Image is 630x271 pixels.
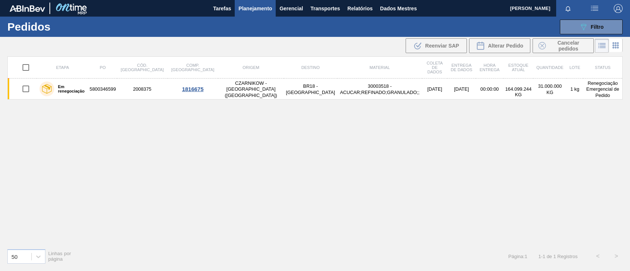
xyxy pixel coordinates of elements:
[547,254,552,259] font: de
[553,254,556,259] font: 1
[369,65,390,70] font: Material
[310,6,340,11] font: Transportes
[538,83,562,95] font: 31.000.000 KG
[570,86,579,92] font: 1 kg
[586,80,619,98] font: Renegociação Emergencial de Pedido
[427,86,442,92] font: [DATE]
[481,86,499,92] font: 00:00:00
[557,254,578,259] font: Registros
[238,6,272,11] font: Planejamento
[614,4,623,13] img: Sair
[171,63,214,72] font: Comp. [GEOGRAPHIC_DATA]
[56,65,69,70] font: Etapa
[340,83,419,95] font: 30003518 - ACUCAR;REFINADO;GRANULADO;;
[524,254,527,259] font: 1
[182,86,203,92] font: 1816675
[538,254,541,259] font: 1
[301,65,320,70] font: Destino
[286,83,335,95] font: BR18 - [GEOGRAPHIC_DATA]
[425,43,459,49] font: Reenviar SAP
[8,79,623,100] a: Em renegociação58003465992008375CZARNIKOW - [GEOGRAPHIC_DATA] ([GEOGRAPHIC_DATA])BR18 - [GEOGRAPH...
[7,21,51,33] font: Pedidos
[427,61,443,74] font: Coleta de dados
[133,86,151,92] font: 2008375
[11,253,18,260] font: 50
[347,6,372,11] font: Relatórios
[510,6,550,11] font: [PERSON_NAME]
[560,20,623,34] button: Filtro
[589,247,607,265] button: <
[100,65,106,70] font: PO
[242,65,259,70] font: Origem
[569,65,580,70] font: Lote
[607,247,626,265] button: >
[10,5,45,12] img: TNhmsLtSVTkK8tSr43FrP2fwEKptu5GPRR3wAAAABJRU5ErkJggg==
[279,6,303,11] font: Gerencial
[58,84,85,93] font: Em renegociação
[90,86,116,92] font: 5800346599
[536,65,563,70] font: Quantidade
[595,39,609,53] div: Visão em Lista
[533,38,594,53] button: Cancelar pedidos
[523,254,525,259] font: :
[469,38,530,53] div: Alterar Pedido
[213,6,231,11] font: Tarefas
[505,86,531,97] font: 164.099.244 KG
[121,63,163,72] font: Cód. [GEOGRAPHIC_DATA]
[508,63,529,72] font: Estoque atual
[48,251,71,262] font: Linhas por página
[557,40,579,52] font: Cancelar pedidos
[488,43,523,49] font: Alterar Pedido
[380,6,417,11] font: Dados Mestres
[556,3,580,14] button: Notificações
[541,254,543,259] font: -
[451,63,472,72] font: Entrega de dados
[543,254,545,259] font: 1
[479,63,499,72] font: Hora Entrega
[596,253,599,259] font: <
[406,38,467,53] div: Reenviar SAP
[225,80,277,98] font: CZARNIKOW - [GEOGRAPHIC_DATA] ([GEOGRAPHIC_DATA])
[591,24,604,30] font: Filtro
[590,4,599,13] img: ações do usuário
[533,38,594,53] div: Cancelar Pedidos em Massa
[508,254,523,259] font: Página
[614,253,618,259] font: >
[595,65,610,70] font: Status
[609,39,623,53] div: Visão em Cards
[454,86,469,92] font: [DATE]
